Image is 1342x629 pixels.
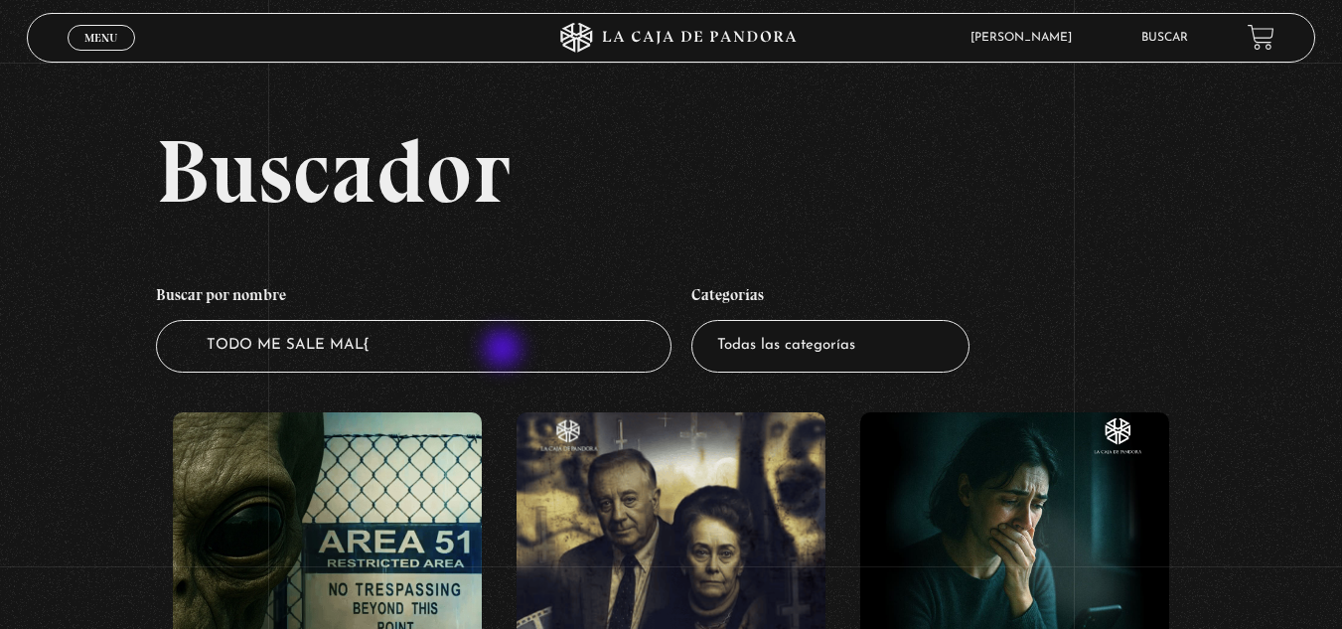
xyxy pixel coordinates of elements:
span: [PERSON_NAME] [961,32,1092,44]
a: View your shopping cart [1248,24,1274,51]
h4: Categorías [691,275,969,321]
h2: Buscador [156,126,1315,216]
span: Cerrar [77,48,124,62]
a: Buscar [1141,32,1188,44]
span: Menu [84,32,117,44]
h4: Buscar por nombre [156,275,671,321]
